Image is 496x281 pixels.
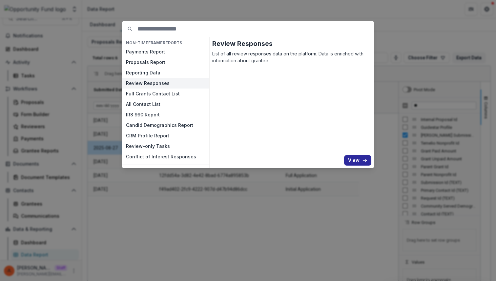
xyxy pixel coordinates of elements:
[122,168,209,175] h4: TIMEFRAME Reports
[212,50,371,64] p: List of all review responses data on the platform. Data is enriched with information about grantee.
[122,68,209,78] button: Reporting Data
[122,57,209,68] button: Proposals Report
[122,99,209,110] button: All Contact List
[122,151,209,162] button: Conflict of Interest Responses
[122,120,209,130] button: Candid Demographics Report
[122,110,209,120] button: IRS 990 Report
[122,39,209,47] h4: NON-TIMEFRAME Reports
[122,89,209,99] button: Full Grants Contact List
[122,130,209,141] button: CRM Profile Report
[122,141,209,151] button: Review-only Tasks
[344,155,371,166] button: View
[212,40,371,48] h2: Review Responses
[122,47,209,57] button: Payments Report
[122,78,209,89] button: Review Responses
